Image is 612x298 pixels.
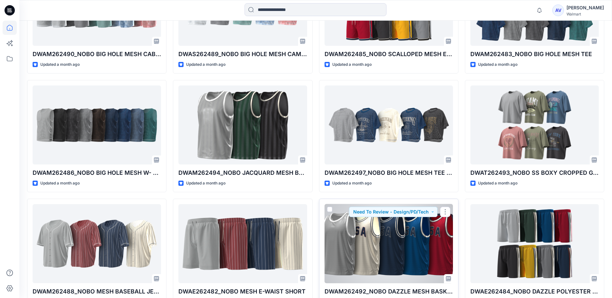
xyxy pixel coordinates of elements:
[178,168,307,177] p: DWAM262494_NOBO JACQUARD MESH BASKETBALL TANK W- RIB
[33,168,161,177] p: DWAM262486_NOBO BIG HOLE MESH W- BINDING
[40,61,80,68] p: Updated a month ago
[325,204,453,283] a: DWAM262492_NOBO DAZZLE MESH BASKETBALL TANK W- RIB
[470,287,599,296] p: DWAE262484_NOBO DAZZLE POLYESTER SIDE PANEL E-WAIST BASKETBALL SHORT
[332,180,372,187] p: Updated a month ago
[178,204,307,283] a: DWAE262482_NOBO MESH E-WAIST SHORT
[325,85,453,164] a: DWAM262497_NOBO BIG HOLE MESH TEE W- GRAPHIC
[178,50,307,59] p: DWAS262489_NOBO BIG HOLE MESH CAMP SHIRT
[186,61,226,68] p: Updated a month ago
[470,85,599,164] a: DWAT262493_NOBO SS BOXY CROPPED GRAPHIC TEE
[186,180,226,187] p: Updated a month ago
[567,4,604,12] div: [PERSON_NAME]
[178,287,307,296] p: DWAE262482_NOBO MESH E-WAIST SHORT
[332,61,372,68] p: Updated a month ago
[33,204,161,283] a: DWAM262488_NOBO MESH BASEBALL JERSEY W-PIPING
[33,287,161,296] p: DWAM262488_NOBO MESH BASEBALL JERSEY W-[GEOGRAPHIC_DATA]
[478,61,517,68] p: Updated a month ago
[33,85,161,164] a: DWAM262486_NOBO BIG HOLE MESH W- BINDING
[567,12,604,16] div: Walmart
[470,168,599,177] p: DWAT262493_NOBO SS BOXY CROPPED GRAPHIC TEE
[40,180,80,187] p: Updated a month ago
[325,287,453,296] p: DWAM262492_NOBO DAZZLE MESH BASKETBALL TANK W- RIB
[470,204,599,283] a: DWAE262484_NOBO DAZZLE POLYESTER SIDE PANEL E-WAIST BASKETBALL SHORT
[325,50,453,59] p: DWAM262485_NOBO SCALLOPED MESH E-WAIST SHORT
[552,5,564,16] div: AV
[325,168,453,177] p: DWAM262497_NOBO BIG HOLE MESH TEE W- GRAPHIC
[178,85,307,164] a: DWAM262494_NOBO JACQUARD MESH BASKETBALL TANK W- RIB
[33,50,161,59] p: DWAM262490_NOBO BIG HOLE MESH CABANA SHORT
[478,180,517,187] p: Updated a month ago
[470,50,599,59] p: DWAM262483_NOBO BIG HOLE MESH TEE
